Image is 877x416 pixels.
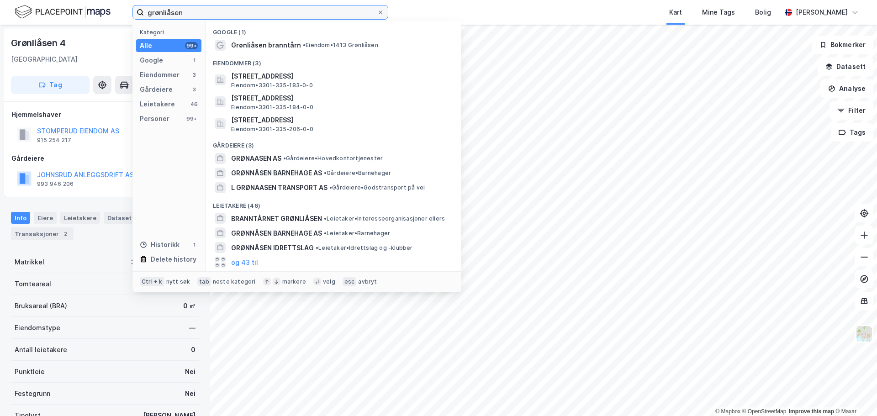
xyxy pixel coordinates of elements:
[166,278,190,285] div: nytt søk
[213,278,256,285] div: neste kategori
[190,100,198,108] div: 46
[15,322,60,333] div: Eiendomstype
[37,180,74,188] div: 993 946 206
[702,7,735,18] div: Mine Tags
[231,115,450,126] span: [STREET_ADDRESS]
[34,212,57,224] div: Eiere
[11,76,90,94] button: Tag
[185,366,195,377] div: Nei
[140,113,169,124] div: Personer
[343,277,357,286] div: esc
[316,244,318,251] span: •
[140,40,152,51] div: Alle
[231,71,450,82] span: [STREET_ADDRESS]
[324,169,327,176] span: •
[206,21,461,38] div: Google (1)
[323,278,335,285] div: velg
[329,184,332,191] span: •
[231,182,328,193] span: L GRØNAASEN TRANSPORT AS
[11,36,68,50] div: Grønliåsen 4
[316,244,413,252] span: Leietaker • Idrettslag og -klubber
[206,135,461,151] div: Gårdeiere (3)
[206,195,461,211] div: Leietakere (46)
[151,254,196,265] div: Delete history
[140,99,175,110] div: Leietakere
[669,7,682,18] div: Kart
[11,54,78,65] div: [GEOGRAPHIC_DATA]
[190,86,198,93] div: 3
[15,366,45,377] div: Punktleie
[140,277,164,286] div: Ctrl + k
[231,228,322,239] span: GRØNNÅSEN BARNEHAGE AS
[324,230,390,237] span: Leietaker • Barnehager
[37,137,71,144] div: 915 254 217
[104,212,138,224] div: Datasett
[303,42,306,48] span: •
[140,29,201,36] div: Kategori
[831,372,877,416] div: Kontrollprogram for chat
[303,42,378,49] span: Eiendom • 1413 Grønliåsen
[11,153,199,164] div: Gårdeiere
[15,279,51,290] div: Tomteareal
[715,408,740,415] a: Mapbox
[183,300,195,311] div: 0 ㎡
[140,239,180,250] div: Historikk
[789,408,834,415] a: Improve this map
[856,325,873,342] img: Z
[358,278,377,285] div: avbryt
[15,300,67,311] div: Bruksareal (BRA)
[283,155,383,162] span: Gårdeiere • Hovedkontortjenester
[131,257,195,268] div: 3301-335-183-0-0
[11,212,30,224] div: Info
[231,126,313,133] span: Eiendom • 3301-335-206-0-0
[140,84,173,95] div: Gårdeiere
[140,55,163,66] div: Google
[185,115,198,122] div: 99+
[283,155,286,162] span: •
[282,278,306,285] div: markere
[324,215,327,222] span: •
[324,169,391,177] span: Gårdeiere • Barnehager
[185,388,195,399] div: Nei
[11,109,199,120] div: Hjemmelshaver
[190,57,198,64] div: 1
[818,58,873,76] button: Datasett
[755,7,771,18] div: Bolig
[831,123,873,142] button: Tags
[190,71,198,79] div: 3
[231,82,313,89] span: Eiendom • 3301-335-183-0-0
[231,104,313,111] span: Eiendom • 3301-335-184-0-0
[11,227,74,240] div: Transaksjoner
[742,408,787,415] a: OpenStreetMap
[231,242,314,253] span: GRØNNÅSEN IDRETTSLAG
[189,322,195,333] div: —
[197,277,211,286] div: tab
[231,40,301,51] span: Grønliåsen branntårn
[829,101,873,120] button: Filter
[140,69,180,80] div: Eiendommer
[231,257,258,268] button: og 43 til
[796,7,848,18] div: [PERSON_NAME]
[324,230,327,237] span: •
[206,53,461,69] div: Eiendommer (3)
[144,5,377,19] input: Søk på adresse, matrikkel, gårdeiere, leietakere eller personer
[61,229,70,238] div: 2
[324,215,445,222] span: Leietaker • Interesseorganisasjoner ellers
[60,212,100,224] div: Leietakere
[231,153,281,164] span: GRØNAASEN AS
[15,388,50,399] div: Festegrunn
[820,79,873,98] button: Analyse
[231,168,322,179] span: GRØNNÅSEN BARNEHAGE AS
[15,4,111,20] img: logo.f888ab2527a4732fd821a326f86c7f29.svg
[191,344,195,355] div: 0
[185,42,198,49] div: 99+
[231,93,450,104] span: [STREET_ADDRESS]
[206,269,461,286] div: Personer (99+)
[190,241,198,248] div: 1
[812,36,873,54] button: Bokmerker
[831,372,877,416] iframe: Chat Widget
[329,184,425,191] span: Gårdeiere • Godstransport på vei
[231,213,322,224] span: BRANNTÅRNET GRØNLIÅSEN
[15,344,67,355] div: Antall leietakere
[15,257,44,268] div: Matrikkel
